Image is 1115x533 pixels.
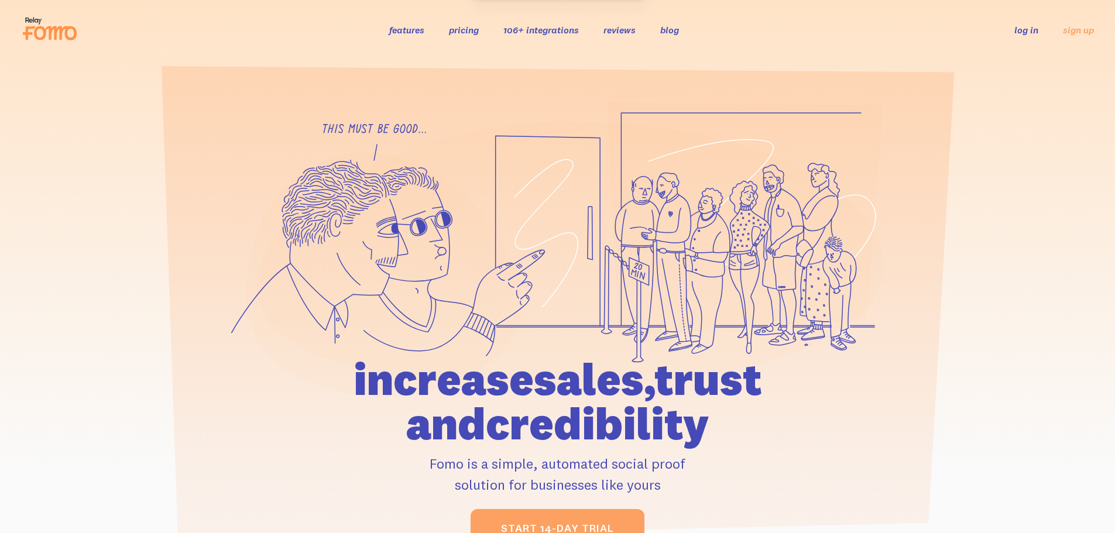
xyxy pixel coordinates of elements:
p: Fomo is a simple, automated social proof solution for businesses like yours [287,453,829,495]
a: reviews [603,24,636,36]
a: features [389,24,424,36]
a: blog [660,24,679,36]
a: 106+ integrations [503,24,579,36]
a: log in [1014,24,1038,36]
a: sign up [1063,24,1094,36]
h1: increase sales, trust and credibility [287,357,829,446]
a: pricing [449,24,479,36]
